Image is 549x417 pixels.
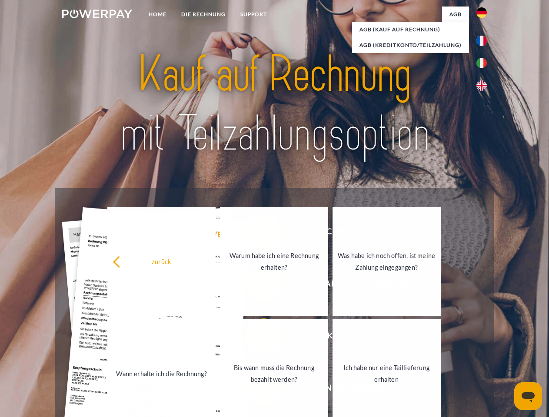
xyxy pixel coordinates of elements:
a: AGB (Kauf auf Rechnung) [352,22,469,37]
a: Home [141,7,174,22]
div: Bis wann muss die Rechnung bezahlt werden? [225,362,323,385]
a: SUPPORT [233,7,274,22]
div: Wann erhalte ich die Rechnung? [113,367,210,379]
a: Was habe ich noch offen, ist meine Zahlung eingegangen? [333,207,441,316]
a: agb [442,7,469,22]
div: zurück [113,255,210,267]
div: Ich habe nur eine Teillieferung erhalten [338,362,436,385]
div: Warum habe ich eine Rechnung erhalten? [225,250,323,273]
img: it [476,58,487,68]
a: DIE RECHNUNG [174,7,233,22]
img: title-powerpay_de.svg [83,42,466,166]
img: fr [476,36,487,46]
img: logo-powerpay-white.svg [62,10,132,18]
div: Was habe ich noch offen, ist meine Zahlung eingegangen? [338,250,436,273]
img: en [476,80,487,91]
a: AGB (Kreditkonto/Teilzahlung) [352,37,469,53]
iframe: Schaltfläche zum Öffnen des Messaging-Fensters [514,382,542,410]
img: de [476,7,487,18]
